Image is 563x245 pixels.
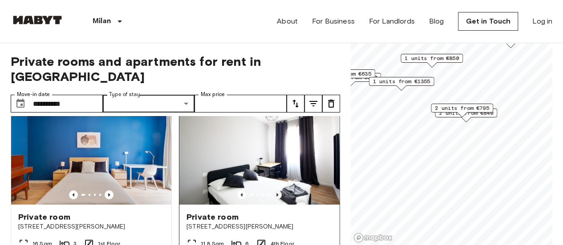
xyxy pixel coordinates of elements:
p: Milan [93,16,111,27]
span: 2 units from €840 [439,109,493,117]
button: tune [304,95,322,112]
button: tune [322,95,340,112]
span: Private rooms and apartments for rent in [GEOGRAPHIC_DATA] [11,54,340,84]
div: Map marker [401,54,463,68]
button: Previous image [105,190,113,199]
label: Move-in date [17,91,50,98]
img: Habyt [11,16,64,24]
a: Mapbox logo [353,233,393,243]
a: Blog [429,16,444,27]
button: Choose date, selected date is 1 Nov 2025 [12,95,29,112]
a: For Landlords [369,16,415,27]
img: Marketing picture of unit IT-14-110-001-005 [179,98,340,205]
button: tune [287,95,304,112]
label: Max price [201,91,225,98]
span: Private room [186,212,239,222]
div: Map marker [431,104,493,117]
button: Previous image [237,190,246,199]
button: Previous image [273,190,282,199]
label: Type of stay [109,91,140,98]
a: About [277,16,298,27]
img: Marketing picture of unit IT-14-054-001-02H [11,98,171,205]
button: Previous image [69,190,78,199]
span: [STREET_ADDRESS][PERSON_NAME] [18,222,164,231]
span: Private room [18,212,70,222]
a: Log in [532,16,552,27]
span: 2 units from €795 [435,104,489,112]
span: [STREET_ADDRESS][PERSON_NAME] [186,222,332,231]
a: For Business [312,16,355,27]
div: Map marker [369,77,434,91]
a: Get in Touch [458,12,518,31]
span: 1 units from €1355 [373,77,430,85]
span: 1 units from €635 [317,70,371,78]
span: 1 units from €850 [405,54,459,62]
